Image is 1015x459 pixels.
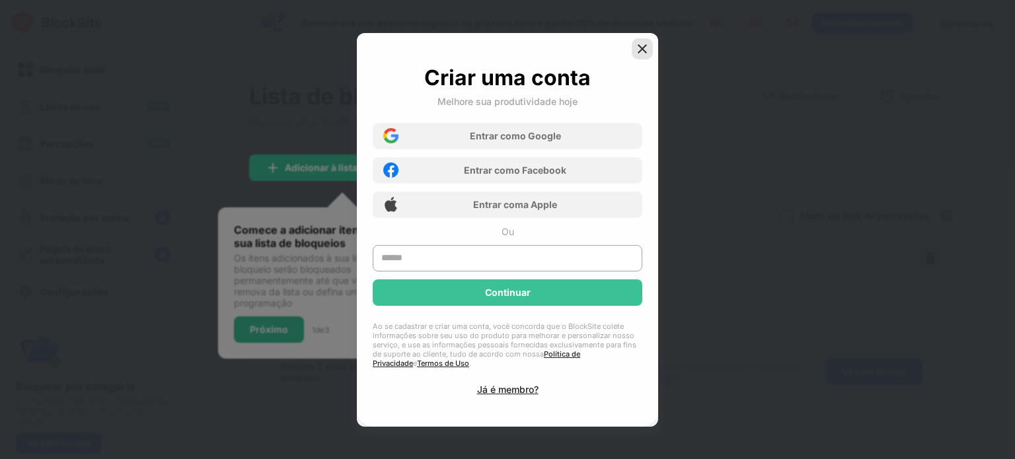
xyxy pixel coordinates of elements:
a: Política de Privacidade [373,349,580,368]
font: Entrar com [473,199,523,210]
font: Criar uma conta [424,65,591,90]
font: Ou [502,226,514,237]
font: Entrar com [470,130,520,141]
img: apple-icon.png [383,197,398,212]
font: Ao se cadastrar e criar uma conta, você concorda que o BlockSite colete informações sobre seu uso... [373,322,636,359]
img: facebook-icon.png [383,162,398,178]
font: Entrar com [464,164,514,176]
font: . [469,359,471,368]
a: Termos de Uso [417,359,469,368]
font: o Google [520,130,561,141]
font: Melhore sua produtividade hoje [437,96,578,107]
font: Continuar [485,287,531,298]
font: o Facebook [514,164,566,176]
font: a Apple [523,199,557,210]
font: e [413,359,417,368]
img: google-icon.png [383,128,398,143]
font: Já é membro? [477,384,539,395]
